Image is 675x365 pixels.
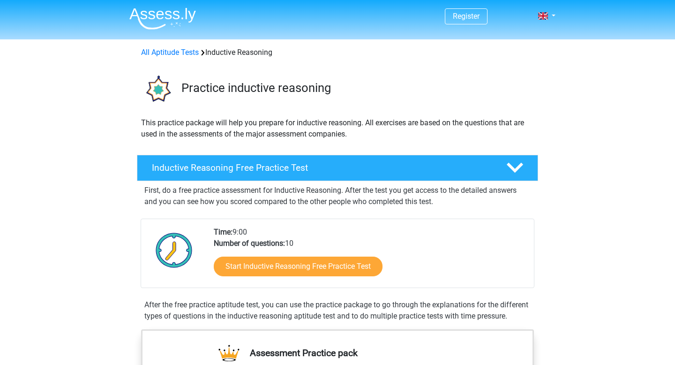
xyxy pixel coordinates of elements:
div: After the free practice aptitude test, you can use the practice package to go through the explana... [141,299,534,322]
a: All Aptitude Tests [141,48,199,57]
p: First, do a free practice assessment for Inductive Reasoning. After the test you get access to th... [144,185,531,207]
b: Number of questions: [214,239,285,248]
div: 9:00 10 [207,227,533,288]
a: Start Inductive Reasoning Free Practice Test [214,257,382,276]
h4: Inductive Reasoning Free Practice Test [152,162,491,173]
img: Assessly [129,8,196,30]
p: This practice package will help you prepare for inductive reasoning. All exercises are based on t... [141,117,534,140]
img: Clock [150,227,198,274]
a: Inductive Reasoning Free Practice Test [133,155,542,181]
img: inductive reasoning [137,69,177,109]
h3: Practice inductive reasoning [181,81,531,95]
a: Register [453,12,480,21]
div: Inductive Reasoning [137,47,538,58]
b: Time: [214,228,232,236]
